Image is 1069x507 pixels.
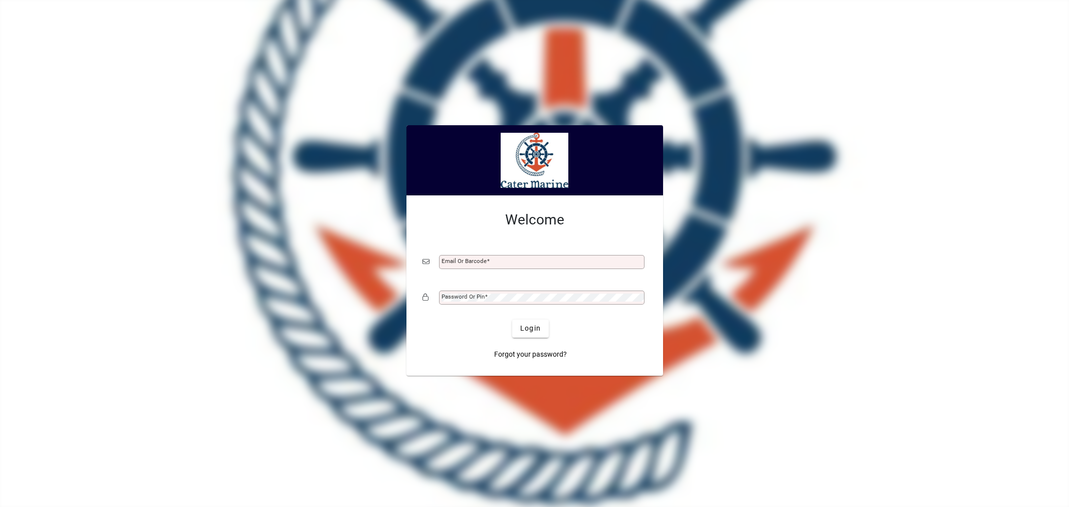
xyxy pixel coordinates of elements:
[512,320,549,338] button: Login
[442,258,487,265] mat-label: Email or Barcode
[442,293,485,300] mat-label: Password or Pin
[520,323,541,334] span: Login
[494,349,567,360] span: Forgot your password?
[422,211,647,228] h2: Welcome
[490,346,571,364] a: Forgot your password?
